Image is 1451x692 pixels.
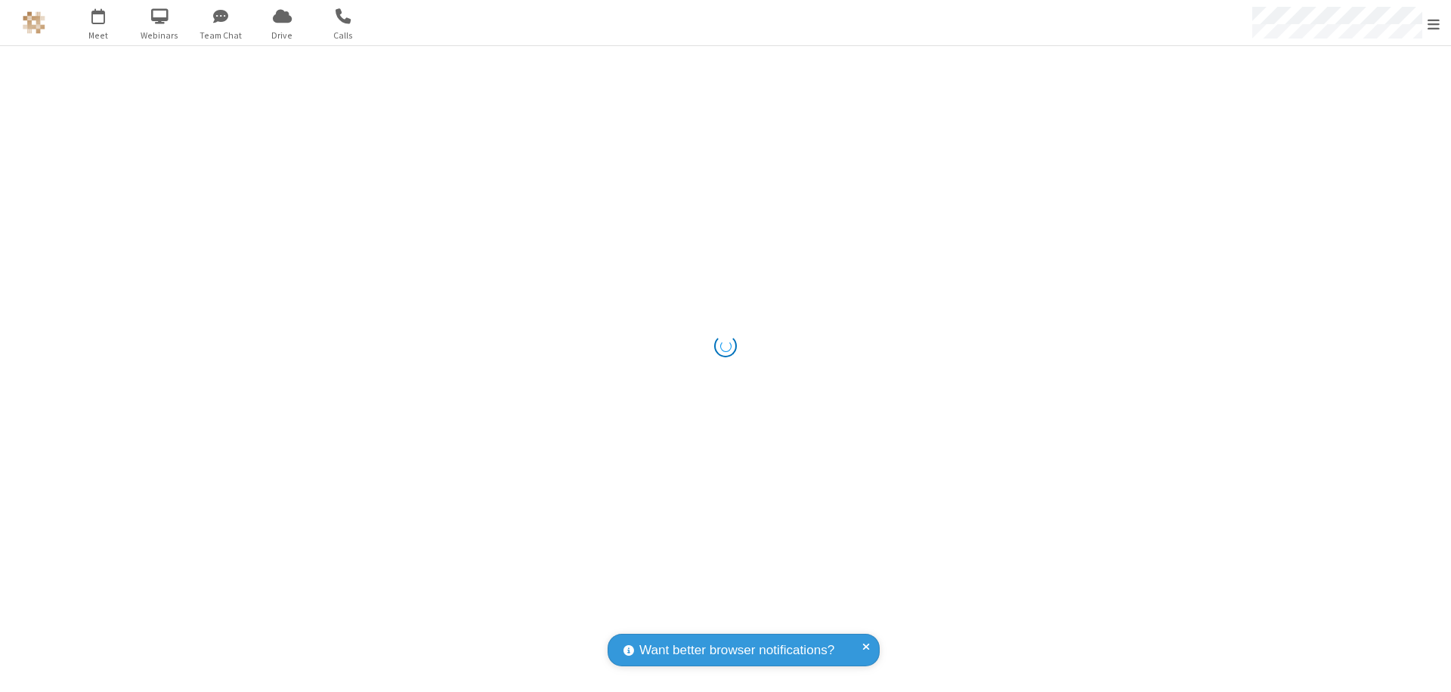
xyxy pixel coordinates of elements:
[193,29,249,42] span: Team Chat
[23,11,45,34] img: QA Selenium DO NOT DELETE OR CHANGE
[131,29,188,42] span: Webinars
[315,29,372,42] span: Calls
[639,641,834,660] span: Want better browser notifications?
[254,29,311,42] span: Drive
[70,29,127,42] span: Meet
